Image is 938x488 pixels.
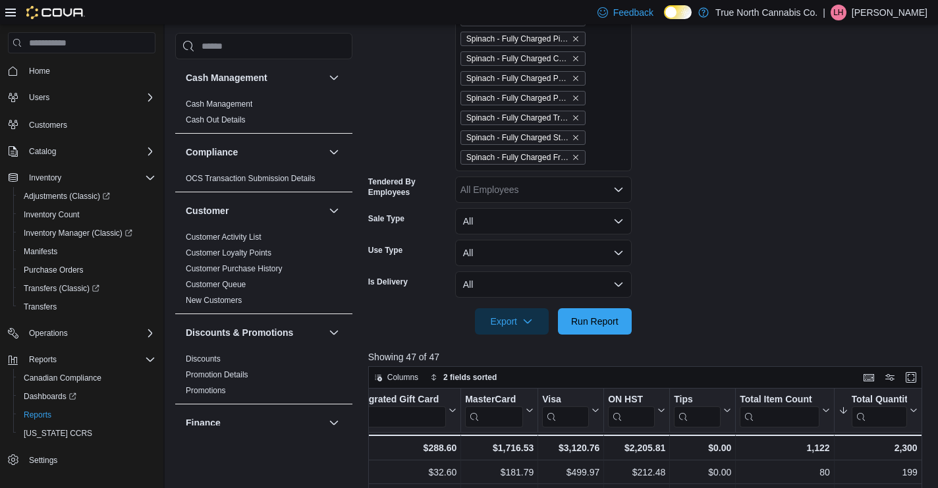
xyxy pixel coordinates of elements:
a: Transfers [18,299,62,315]
button: Remove Spinach - Fully Charged Pink Lemonade Infused Pre-Roll - Sativa - 1x0.7g from selection in... [572,35,580,43]
div: ON HST [608,394,655,427]
span: Reports [18,407,155,423]
a: Home [24,63,55,79]
div: ON HST [608,394,655,406]
button: Finance [326,415,342,431]
h3: Customer [186,204,229,217]
span: Spinach - Fully Charged Strawberry Watermelon OG CBG Infused Pre-Roll - Hybrid - 3x0.5g [460,130,586,145]
span: Reports [24,410,51,420]
span: Dashboards [24,391,76,402]
button: Purchase Orders [13,261,161,279]
span: LH [833,5,843,20]
a: Cash Out Details [186,115,246,124]
div: Integrated Gift Card [352,394,446,427]
div: $1,716.53 [465,440,534,456]
button: Users [24,90,55,105]
span: Spinach - Fully Charged Peach Passionfruit Kush CBN Infused Pre-Roll - Indica - 3x0.5g [460,91,586,105]
a: Promotion Details [186,370,248,379]
a: Customer Activity List [186,232,262,242]
button: ON HST [608,394,665,427]
button: Tips [674,394,731,427]
p: True North Cannabis Co. [715,5,817,20]
div: $2,205.81 [608,440,665,456]
span: Dashboards [18,389,155,404]
button: Remove Spinach - Fully Charged Tropical Pack Infused Pre-roll Multi-pack - Hybrid - 3x0.5g from s... [572,114,580,122]
label: Use Type [368,245,402,256]
div: $288.60 [352,440,456,456]
button: Keyboard shortcuts [861,369,877,385]
a: Adjustments (Classic) [18,188,115,204]
span: Inventory [24,170,155,186]
div: $0.00 [674,464,731,480]
span: Spinach - Fully Charged Peach Passionfruit Kush CBN Infused Pre-Roll - Indica - 3x0.5g [466,92,569,105]
span: New Customers [186,295,242,306]
div: $181.79 [465,464,534,480]
h3: Finance [186,416,221,429]
p: | [823,5,825,20]
button: Columns [369,369,424,385]
div: $0.00 [674,440,731,456]
button: Remove Spinach - Fully Charged Cotton Dandy Kush Infused Pre-Roll - Hybrid - 5x0.5g from selectio... [572,55,580,63]
button: Integrated Gift Card [352,394,456,427]
div: 199 [839,464,918,480]
a: Dashboards [13,387,161,406]
div: Visa [542,394,589,406]
span: Run Report [571,315,619,328]
span: Adjustments (Classic) [24,191,110,202]
button: Run Report [558,308,632,335]
span: Transfers [24,302,57,312]
span: Settings [29,455,57,466]
div: Discounts & Promotions [175,351,352,404]
span: Spinach - Fully Charged Cotton Dandy Kush Infused Pre-Roll - Hybrid - 5x0.5g [460,51,586,66]
span: Customers [24,116,155,132]
a: Customer Queue [186,280,246,289]
h3: Compliance [186,146,238,159]
button: [US_STATE] CCRS [13,424,161,443]
div: Customer [175,229,352,313]
a: Transfers (Classic) [18,281,105,296]
span: Canadian Compliance [24,373,101,383]
img: Cova [26,6,85,19]
div: Tips [674,394,721,427]
button: Remove Spinach - Fully Charged Strawberry Watermelon OG CBG Infused Pre-Roll - Hybrid - 3x0.5g fr... [572,134,580,142]
a: Purchase Orders [18,262,89,278]
a: Discounts [186,354,221,364]
button: Discounts & Promotions [326,325,342,340]
label: Tendered By Employees [368,176,450,198]
button: Enter fullscreen [903,369,919,385]
span: Dark Mode [664,19,665,20]
span: Transfers (Classic) [18,281,155,296]
span: Customer Purchase History [186,263,283,274]
span: Reports [29,354,57,365]
button: Visa [542,394,599,427]
span: Spinach - Fully Charged Tropical Pack Infused Pre-roll Multi-pack - Hybrid - 3x0.5g [460,111,586,125]
button: Export [475,308,549,335]
label: Sale Type [368,213,404,224]
a: Transfers (Classic) [13,279,161,298]
button: Catalog [3,142,161,161]
a: Inventory Manager (Classic) [13,224,161,242]
a: Canadian Compliance [18,370,107,386]
a: Customer Loyalty Points [186,248,271,258]
span: Customer Queue [186,279,246,290]
button: All [455,271,632,298]
span: Manifests [18,244,155,259]
button: Manifests [13,242,161,261]
span: Promotions [186,385,226,396]
span: Home [29,66,50,76]
span: Purchase Orders [18,262,155,278]
div: $32.60 [352,464,456,480]
button: All [455,208,632,234]
span: Customers [29,120,67,130]
button: Reports [13,406,161,424]
span: Spinach - Fully Charged Strawberry Watermelon OG CBG Infused Pre-Roll - Hybrid - 3x0.5g [466,131,569,144]
button: Remove Spinach - Fully Charged Party Pack Infused Pre-Roll Multi-pack - Hybrid - 3x0.5g from sele... [572,74,580,82]
a: Inventory Manager (Classic) [18,225,138,241]
button: Inventory [3,169,161,187]
div: 2,300 [838,440,917,456]
span: Inventory Manager (Classic) [24,228,132,238]
span: Inventory Count [24,209,80,220]
button: Settings [3,450,161,470]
